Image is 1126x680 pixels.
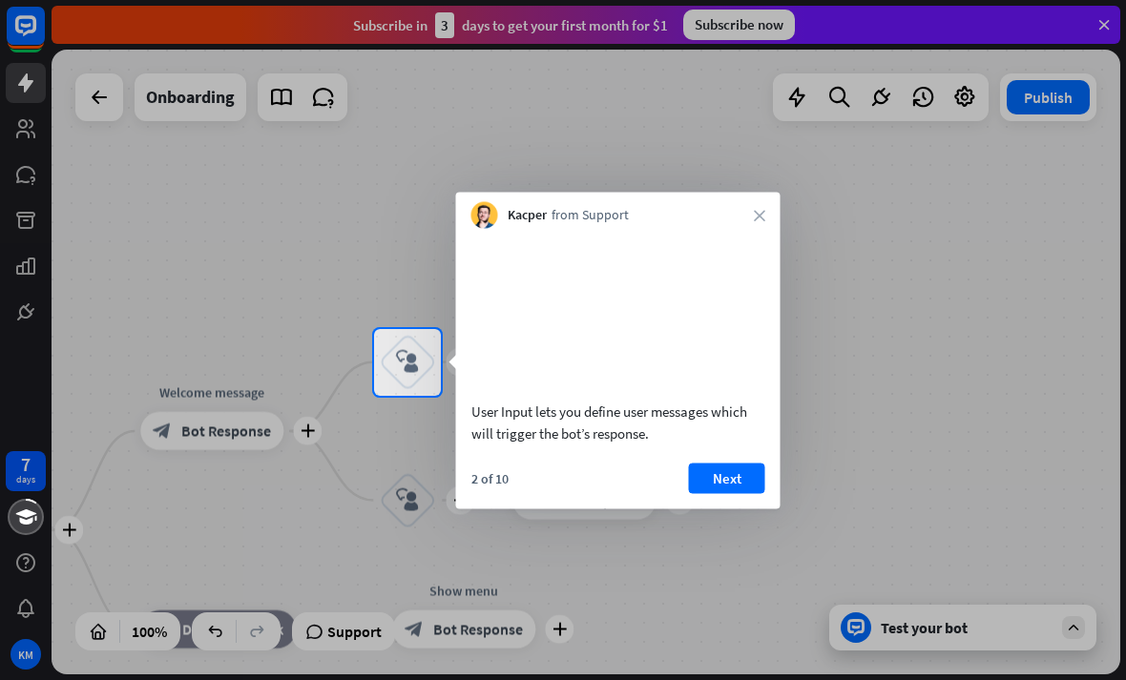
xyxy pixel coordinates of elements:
[552,206,629,225] span: from Support
[754,210,765,221] i: close
[15,8,73,65] button: Open LiveChat chat widget
[508,206,547,225] span: Kacper
[471,400,765,443] div: User Input lets you define user messages which will trigger the bot’s response.
[396,351,419,374] i: block_user_input
[689,463,765,493] button: Next
[471,469,509,486] div: 2 of 10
